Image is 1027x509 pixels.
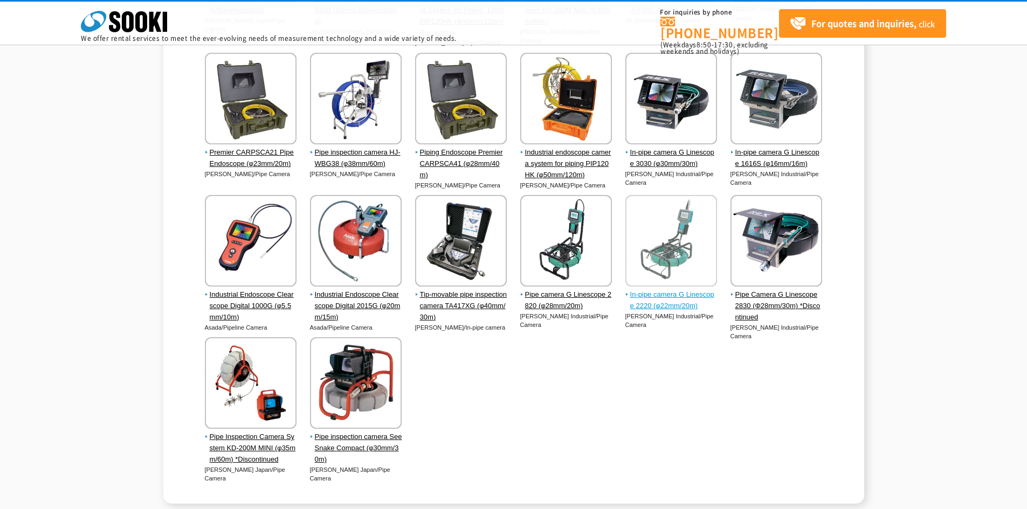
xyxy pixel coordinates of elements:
font: For inquiries by phone [660,8,732,17]
a: Pipe Camera G Linescope 2830 (Φ28mm/30m) *Discontinued [730,279,823,323]
a: Pipe inspection camera HJ-WBG38 (φ38mm/60m) [310,137,402,169]
img: Industrial endoscope camera system for piping PIP120HK (φ50mm/120m) [520,53,612,147]
img: Piping Endoscope Premier CARPSCA41 (φ28mm/40m) [415,53,507,147]
a: In-pipe camera G Linescope 1616S (φ16mm/16m) [730,137,823,169]
img: Premier CARPSCA21 Pipe Endoscope (φ23mm/20m) [205,53,297,147]
font: Tip-movable pipe inspection camera TA417XG (φ40mm/30m) [420,290,507,321]
font: Industrial Endoscope Clearscope Digital 2015G (φ20mm/15m) [315,290,401,321]
font: [PERSON_NAME] Industrial/Pipe Camera [730,171,819,186]
a: For quotes and inquiries,click here [779,9,946,38]
a: [PHONE_NUMBER] [660,17,779,39]
font: Pipe inspection camera SeeSnake Compact (φ30mm/30m) [315,433,402,463]
a: In-pipe camera G Linescope 2220 (φ22mm/20m) [625,279,718,311]
font: - [712,40,714,50]
font: In-pipe camera G Linescope 1616S (φ16mm/16m) [735,148,819,168]
font: In-pipe camera G Linescope 3030 (φ30mm/30m) [630,148,714,168]
font: [PHONE_NUMBER] [660,23,778,41]
font: [PERSON_NAME] Japan/Pipe Camera [205,466,285,482]
font: Asada/Pipeline Camera [205,324,267,331]
a: Tip-movable pipe inspection camera TA417XG (φ40mm/30m) [415,279,507,323]
font: [PERSON_NAME]/Pipe Camera [415,182,500,189]
font: [PERSON_NAME] Japan/Pipe Camera [310,466,390,482]
font: Industrial Endoscope Clearscope Digital 1000G (φ5.5mm/10m) [210,290,294,321]
font: [PERSON_NAME]/Pipe Camera [520,182,605,189]
img: In-pipe camera G Linescope 1616S (φ16mm/16m) [730,53,822,147]
font: Pipe camera G Linescope 2820 (φ28mm/20m) [525,290,611,310]
font: In-pipe camera G Linescope 2220 (φ22mm/20m) [630,290,714,310]
font: [PERSON_NAME] Industrial/Pipe Camera [730,324,819,340]
img: Tip-movable pipe inspection camera TA417XG (φ40mm/30m) [415,195,507,289]
a: Industrial Endoscope Clearscope Digital 1000G (φ5.5mm/10m) [205,279,297,323]
a: Pipe camera G Linescope 2820 (φ28mm/20m) [520,279,612,311]
font: (Weekdays [660,40,697,50]
a: Premier CARPSCA21 Pipe Endoscope (φ23mm/20m) [205,137,297,169]
font: Piping Endoscope Premier CARPSCA41 (φ28mm/40m) [420,148,503,179]
font: 8:50 [697,40,712,50]
img: Pipe inspection camera SeeSnake Compact (φ30mm/30m) [310,337,402,431]
img: Industrial Endoscope Clearscope Digital 2015G (φ20mm/15m) [310,195,402,289]
font: Industrial endoscope camera system for piping PIP120HK (φ50mm/120m) [525,148,611,179]
font: Pipe Camera G Linescope 2830 (Φ28mm/30m) *Discontinued [735,290,821,321]
a: Pipe Inspection Camera System KD-200M MINI (φ35mm/60m) *Discontinued [205,421,297,465]
font: [PERSON_NAME]/Pipe Camera [310,171,395,177]
img: Pipe camera G Linescope 2820 (φ28mm/20m) [520,195,612,289]
a: Industrial endoscope camera system for piping PIP120HK (φ50mm/120m) [520,137,612,180]
img: In-pipe camera G Linescope 3030 (φ30mm/30m) [625,53,717,147]
font: Pipe Inspection Camera System KD-200M MINI (φ35mm/60m) *Discontinued [210,433,295,463]
font: For quotes and inquiries, [811,17,916,30]
img: Pipe Inspection Camera System KD-200M MINI (φ35mm/60m) *Discontinued [205,337,297,431]
font: Asada/Pipeline Camera [310,324,373,331]
a: In-pipe camera G Linescope 3030 (φ30mm/30m) [625,137,718,169]
font: [PERSON_NAME]/Pipe Camera [205,171,290,177]
img: Industrial Endoscope Clearscope Digital 1000G (φ5.5mm/10m) [205,195,297,289]
a: Pipe inspection camera SeeSnake Compact (φ30mm/30m) [310,421,402,465]
font: [PERSON_NAME] Industrial/Pipe Camera [520,313,609,329]
font: We offer rental services to meet the ever-evolving needs of measurement technology and a wide var... [81,33,457,43]
font: , excluding weekends and holidays) [660,40,768,56]
img: Pipe Camera G Linescope 2830 (Φ28mm/30m) *Discontinued [730,195,822,289]
img: In-pipe camera G Linescope 2220 (φ22mm/20m) [625,195,717,289]
font: Pipe inspection camera HJ-WBG38 (φ38mm/60m) [315,148,401,168]
a: Piping Endoscope Premier CARPSCA41 (φ28mm/40m) [415,137,507,180]
img: Pipe inspection camera HJ-WBG38 (φ38mm/60m) [310,53,402,147]
font: [PERSON_NAME] Industrial/Pipe Camera [625,313,714,329]
font: Premier CARPSCA21 Pipe Endoscope (φ23mm/20m) [210,148,294,168]
font: [PERSON_NAME] Industrial/Pipe Camera [625,171,714,186]
font: 17:30 [714,40,733,50]
font: [PERSON_NAME]/In-pipe camera [415,324,506,331]
a: Industrial Endoscope Clearscope Digital 2015G (φ20mm/15m) [310,279,402,323]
